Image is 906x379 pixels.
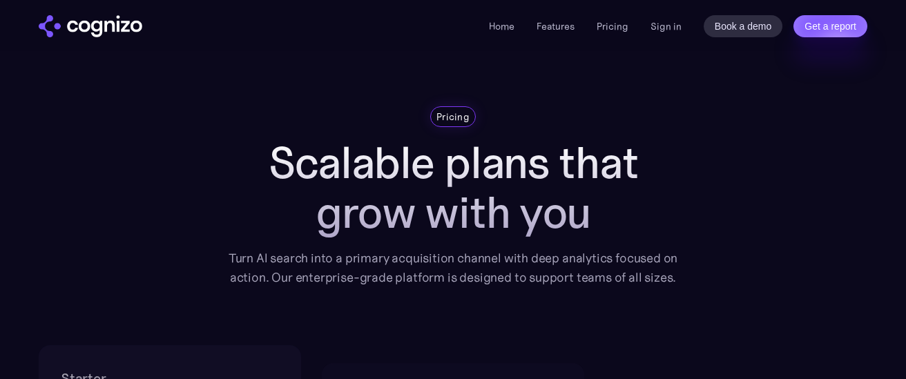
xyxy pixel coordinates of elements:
[218,138,688,237] h1: Scalable plans that grow with you
[793,15,867,37] a: Get a report
[537,20,575,32] a: Features
[436,110,470,124] div: Pricing
[597,20,628,32] a: Pricing
[39,15,142,37] a: home
[650,18,682,35] a: Sign in
[489,20,514,32] a: Home
[39,15,142,37] img: cognizo logo
[704,15,783,37] a: Book a demo
[218,249,688,287] div: Turn AI search into a primary acquisition channel with deep analytics focused on action. Our ente...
